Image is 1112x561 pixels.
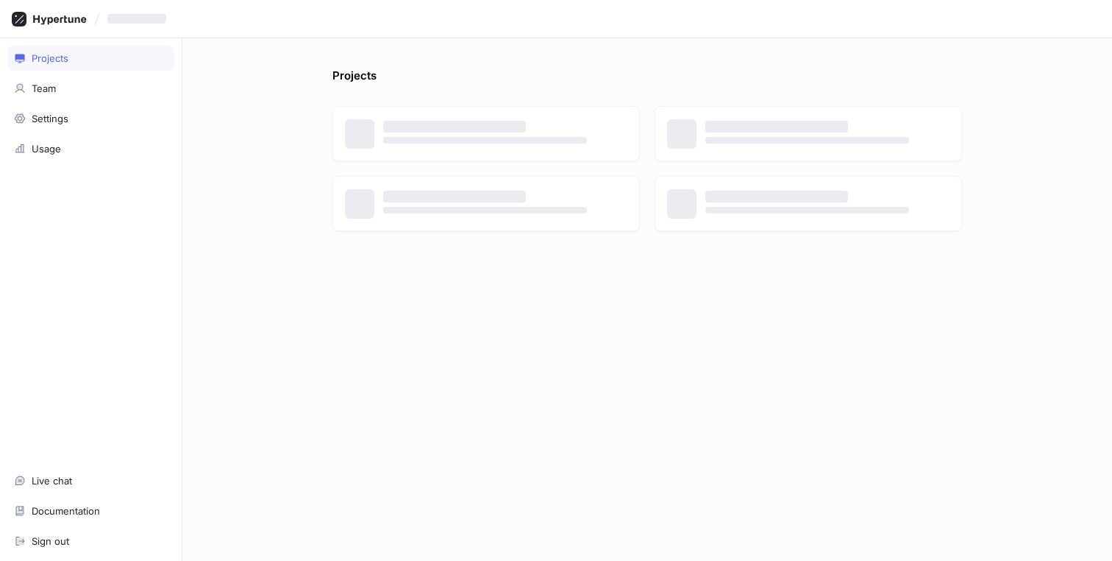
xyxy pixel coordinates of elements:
[32,505,100,517] div: Documentation
[383,191,526,202] span: ‌
[107,14,166,24] span: ‌
[705,137,909,144] span: ‌
[32,113,68,124] div: Settings
[7,76,174,101] a: Team
[7,46,174,71] a: Projects
[32,82,56,94] div: Team
[383,207,587,214] span: ‌
[705,207,909,214] span: ‌
[383,121,526,133] span: ‌
[705,121,848,133] span: ‌
[705,191,848,202] span: ‌
[7,106,174,131] a: Settings
[383,137,587,144] span: ‌
[7,136,174,161] a: Usage
[101,7,178,31] button: ‌
[32,143,61,155] div: Usage
[32,475,72,487] div: Live chat
[32,535,69,547] div: Sign out
[7,498,174,523] a: Documentation
[332,68,377,91] p: Projects
[32,52,68,64] div: Projects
